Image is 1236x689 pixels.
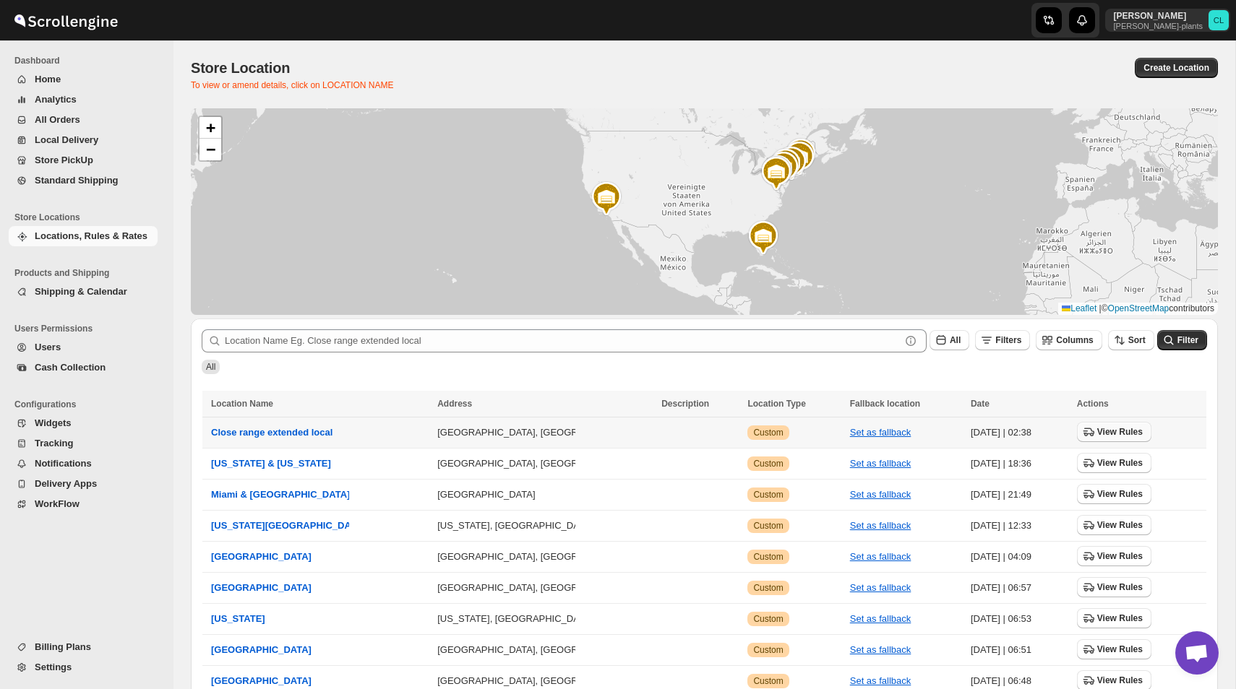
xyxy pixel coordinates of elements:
[1135,58,1218,78] button: Create Location
[774,146,809,181] img: Marker
[1128,335,1146,345] span: Sort
[191,80,394,90] span: To view or amend details, click on LOCATION NAME
[1108,303,1170,313] a: OpenStreetMap
[35,286,127,297] span: Shipping & Calendar
[9,657,158,677] button: Settings
[9,282,158,302] button: Shipping & Calendar
[225,329,901,352] input: Location Name Eg. Close range extended local
[437,582,741,593] button: [GEOGRAPHIC_DATA], [GEOGRAPHIC_DATA], [GEOGRAPHIC_DATA]
[1077,399,1109,409] span: Actions
[971,519,1068,533] div: [DATE] | 12:33
[437,675,741,686] button: [GEOGRAPHIC_DATA], [GEOGRAPHIC_DATA], [GEOGRAPHIC_DATA]
[1175,631,1219,675] div: Open chat
[1114,22,1203,30] p: [PERSON_NAME]-plants
[9,357,158,378] button: Cash Collection
[35,74,61,84] span: Home
[9,454,158,474] button: Notifications
[35,662,72,672] span: Settings
[753,644,783,656] span: Custom
[747,399,805,409] span: Location Type
[206,362,215,372] span: All
[753,582,783,594] span: Custom
[850,551,911,562] button: Set as fallback
[1097,675,1143,686] span: View Rules
[850,489,911,500] button: Set as fallback
[753,520,783,532] span: Custom
[1056,335,1093,345] span: Columns
[9,226,158,246] button: Locations, Rules & Rates
[753,613,783,625] span: Custom
[35,155,93,165] span: Store PickUp
[1097,426,1143,438] span: View Rules
[437,644,741,655] button: [GEOGRAPHIC_DATA], [GEOGRAPHIC_DATA], [GEOGRAPHIC_DATA]
[753,489,783,500] span: Custom
[753,458,783,469] span: Custom
[1143,62,1209,74] span: Create Location
[35,438,73,448] span: Tracking
[14,212,163,223] span: Store Locations
[35,94,77,105] span: Analytics
[950,335,961,345] span: All
[971,399,990,409] span: Date
[211,582,312,593] span: [GEOGRAPHIC_DATA]
[768,148,803,183] img: Marker
[782,141,817,175] img: Marker
[35,230,147,241] span: Locations, Rules & Rates
[211,612,265,626] button: [US_STATE]
[1077,453,1151,473] button: View Rules
[971,550,1068,564] div: [DATE] | 04:09
[971,581,1068,595] div: [DATE] | 06:57
[35,175,119,186] span: Standard Shipping
[211,456,331,471] button: [US_STATE] & [US_STATE]
[1177,335,1198,345] span: Filter
[211,487,350,502] button: Miami & [GEOGRAPHIC_DATA]
[35,362,106,373] span: Cash Collection
[995,335,1021,345] span: Filters
[9,413,158,433] button: Widgets
[1036,330,1102,350] button: Columns
[9,433,158,454] button: Tracking
[35,458,92,469] span: Notifications
[971,643,1068,657] div: [DATE] | 06:51
[211,550,312,564] button: [GEOGRAPHIC_DATA]
[211,551,312,562] span: [GEOGRAPHIC_DATA]
[971,612,1068,626] div: [DATE] | 06:53
[211,520,373,531] span: [US_STATE][GEOGRAPHIC_DATA] 2
[211,643,312,657] button: [GEOGRAPHIC_DATA]
[1097,643,1143,655] span: View Rules
[746,220,781,255] img: Marker
[1077,484,1151,504] button: View Rules
[1209,10,1229,30] span: Calvin Li
[850,582,911,593] button: Set as fallback
[211,425,332,440] button: Close range extended local
[850,399,920,409] span: Fallback location
[35,417,71,428] span: Widgets
[850,613,911,624] button: Set as fallback
[1097,581,1143,593] span: View Rules
[589,181,624,216] img: Marker
[930,330,969,350] button: All
[206,118,215,136] span: +
[211,675,312,686] span: [GEOGRAPHIC_DATA]
[14,399,163,410] span: Configurations
[971,487,1068,502] div: [DATE] | 21:49
[211,399,273,409] span: Location Name
[437,520,696,531] button: [US_STATE], [GEOGRAPHIC_DATA], [GEOGRAPHIC_DATA]
[753,675,783,687] span: Custom
[9,637,158,657] button: Billing Plans
[1097,612,1143,624] span: View Rules
[35,478,97,489] span: Delivery Apps
[35,114,80,125] span: All Orders
[1062,303,1096,313] a: Leaflet
[437,399,472,409] span: Address
[199,139,221,160] a: Zoom out
[1058,303,1218,315] div: © contributors
[437,613,696,624] button: [US_STATE], [GEOGRAPHIC_DATA], [GEOGRAPHIC_DATA]
[1077,546,1151,566] button: View Rules
[850,520,911,531] button: Set as fallback
[850,458,911,469] button: Set as fallback
[35,342,61,352] span: Users
[35,498,80,509] span: WorkFlow
[1097,550,1143,562] span: View Rules
[784,138,818,173] img: Marker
